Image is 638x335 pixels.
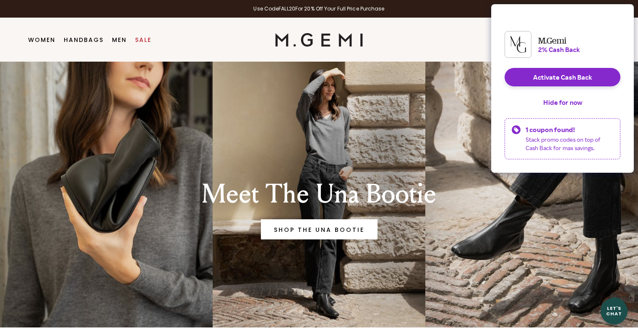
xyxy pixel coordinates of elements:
[64,36,104,43] a: Handbags
[261,219,378,239] a: Banner primary button
[601,306,628,316] div: Let's Chat
[279,5,295,12] strong: FALL20
[275,33,363,47] img: M.Gemi
[112,36,127,43] a: Men
[28,36,55,43] a: Women
[135,36,151,43] a: Sale
[174,179,465,209] div: Meet The Una Bootie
